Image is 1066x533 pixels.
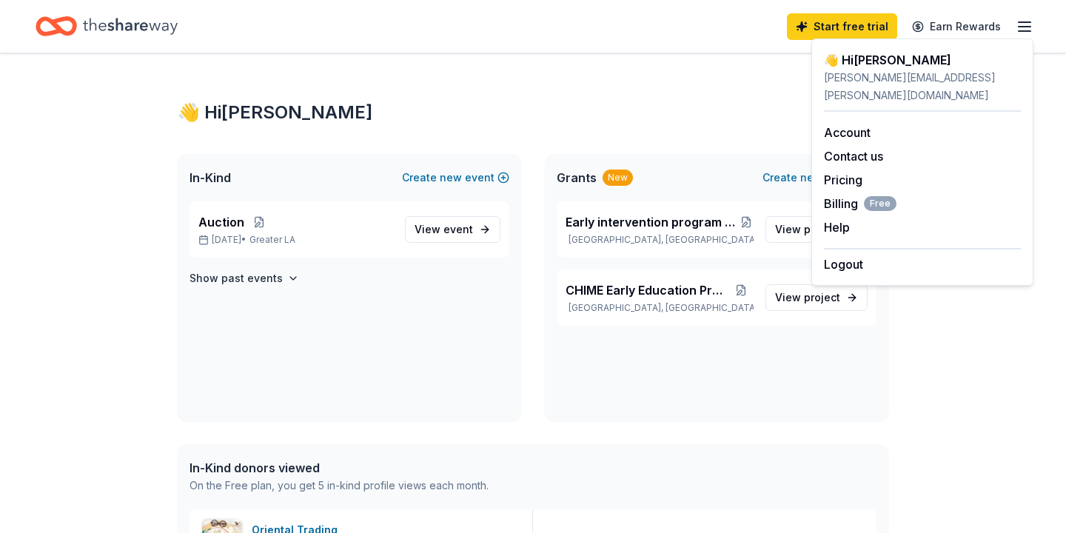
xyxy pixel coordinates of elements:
[405,216,500,243] a: View event
[824,51,1021,69] div: 👋 Hi [PERSON_NAME]
[440,169,462,187] span: new
[198,213,244,231] span: Auction
[415,221,473,238] span: View
[762,169,876,187] button: Createnewproject
[824,172,862,187] a: Pricing
[765,284,868,311] a: View project
[402,169,509,187] button: Createnewevent
[190,269,283,287] h4: Show past events
[557,169,597,187] span: Grants
[804,291,840,304] span: project
[566,213,740,231] span: Early intervention program for young children with disabilities
[566,281,728,299] span: CHIME Early Education Programs
[824,195,896,212] span: Billing
[824,125,871,140] a: Account
[903,13,1010,40] a: Earn Rewards
[824,195,896,212] button: BillingFree
[787,13,897,40] a: Start free trial
[804,223,840,235] span: project
[824,218,850,236] button: Help
[566,302,754,314] p: [GEOGRAPHIC_DATA], [GEOGRAPHIC_DATA]
[775,221,840,238] span: View
[178,101,888,124] div: 👋 Hi [PERSON_NAME]
[190,459,489,477] div: In-Kind donors viewed
[775,289,840,306] span: View
[190,477,489,495] div: On the Free plan, you get 5 in-kind profile views each month.
[765,216,868,243] a: View project
[800,169,822,187] span: new
[566,234,754,246] p: [GEOGRAPHIC_DATA], [GEOGRAPHIC_DATA]
[603,170,633,186] div: New
[824,255,863,273] button: Logout
[824,147,883,165] button: Contact us
[190,269,299,287] button: Show past events
[824,69,1021,104] div: [PERSON_NAME][EMAIL_ADDRESS][PERSON_NAME][DOMAIN_NAME]
[36,9,178,44] a: Home
[864,196,896,211] span: Free
[443,223,473,235] span: event
[249,234,295,246] span: Greater LA
[198,234,393,246] p: [DATE] •
[190,169,231,187] span: In-Kind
